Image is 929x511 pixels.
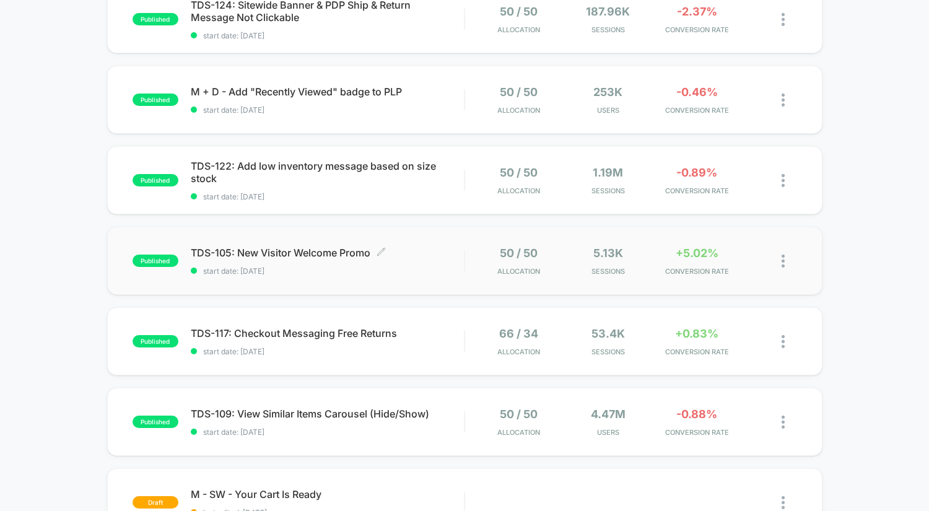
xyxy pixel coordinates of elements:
[497,25,540,34] span: Allocation
[676,85,718,98] span: -0.46%
[500,408,538,421] span: 50 / 50
[567,186,650,195] span: Sessions
[782,94,785,107] img: close
[586,5,630,18] span: 187.96k
[593,85,622,98] span: 253k
[497,347,540,356] span: Allocation
[782,335,785,348] img: close
[591,327,625,340] span: 53.4k
[191,31,464,40] span: start date: [DATE]
[656,25,739,34] span: CONVERSION RATE
[656,106,739,115] span: CONVERSION RATE
[567,25,650,34] span: Sessions
[593,166,623,179] span: 1.19M
[656,347,739,356] span: CONVERSION RATE
[191,105,464,115] span: start date: [DATE]
[497,267,540,276] span: Allocation
[191,192,464,201] span: start date: [DATE]
[676,247,718,260] span: +5.02%
[191,427,464,437] span: start date: [DATE]
[497,106,540,115] span: Allocation
[191,85,464,98] span: M + D - Add "Recently Viewed" badge to PLP
[497,186,540,195] span: Allocation
[567,428,650,437] span: Users
[133,255,178,267] span: published
[133,496,178,509] span: draft
[133,416,178,428] span: published
[567,267,650,276] span: Sessions
[133,335,178,347] span: published
[782,174,785,187] img: close
[782,496,785,509] img: close
[191,347,464,356] span: start date: [DATE]
[656,186,739,195] span: CONVERSION RATE
[782,416,785,429] img: close
[782,255,785,268] img: close
[133,13,178,25] span: published
[133,174,178,186] span: published
[676,408,717,421] span: -0.88%
[191,327,464,339] span: TDS-117: Checkout Messaging Free Returns
[591,408,626,421] span: 4.47M
[499,327,538,340] span: 66 / 34
[191,160,464,185] span: TDS-122: Add low inventory message based on size stock
[567,347,650,356] span: Sessions
[191,266,464,276] span: start date: [DATE]
[500,5,538,18] span: 50 / 50
[675,327,718,340] span: +0.83%
[500,247,538,260] span: 50 / 50
[500,166,538,179] span: 50 / 50
[656,428,739,437] span: CONVERSION RATE
[677,5,717,18] span: -2.37%
[593,247,623,260] span: 5.13k
[656,267,739,276] span: CONVERSION RATE
[191,408,464,420] span: TDS-109: View Similar Items Carousel (Hide/Show)
[497,428,540,437] span: Allocation
[676,166,717,179] span: -0.89%
[500,85,538,98] span: 50 / 50
[133,94,178,106] span: published
[567,106,650,115] span: Users
[191,488,464,500] span: M - SW - Your Cart Is Ready
[782,13,785,26] img: close
[191,247,464,259] span: TDS-105: New Visitor Welcome Promo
